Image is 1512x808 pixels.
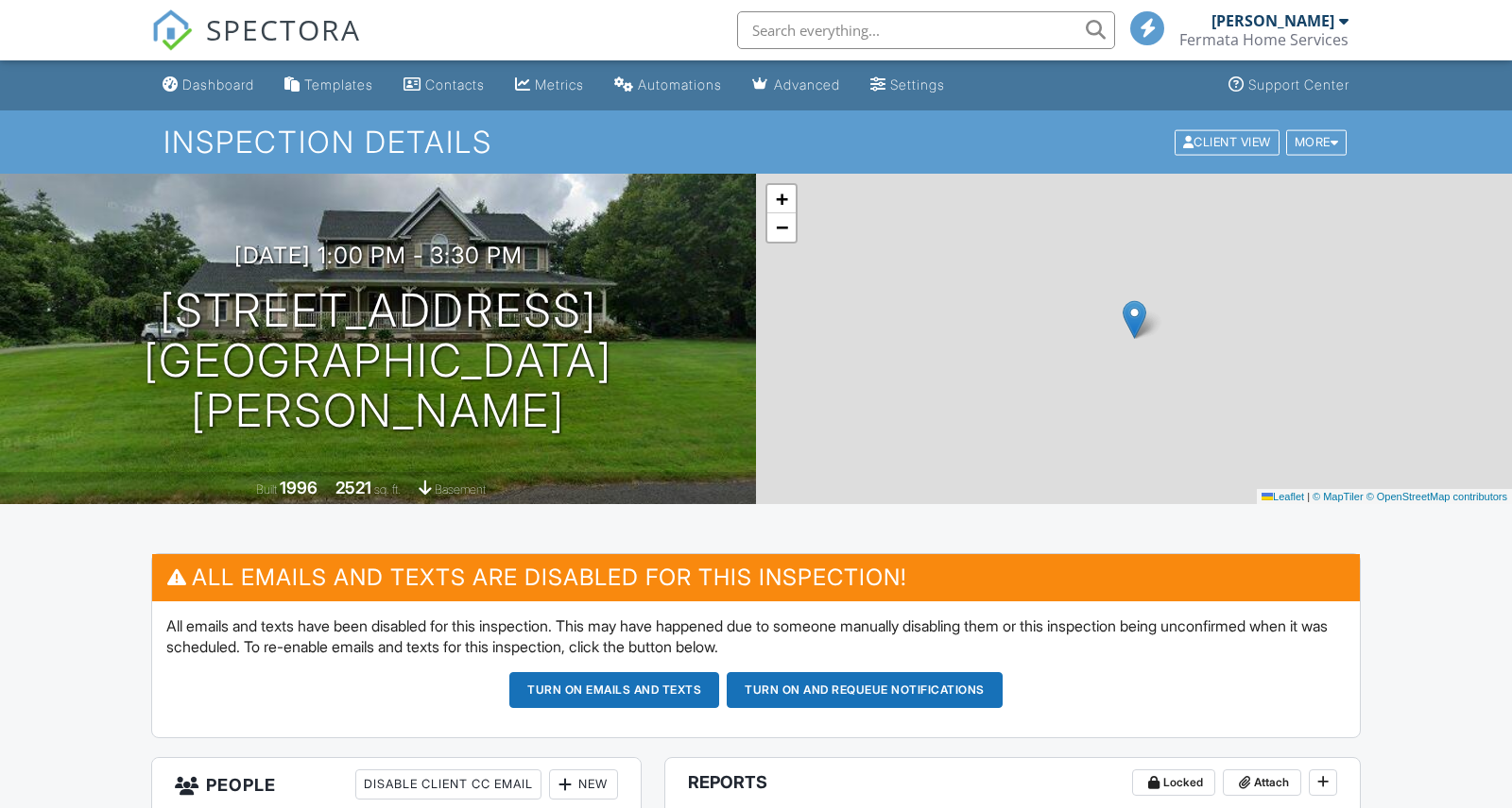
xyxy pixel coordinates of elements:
[1173,134,1284,148] a: Client View
[396,68,492,103] a: Contacts
[863,68,953,103] a: Settings
[425,76,485,93] div: Contacts
[1286,129,1348,155] div: More
[767,213,796,242] a: Zoom out
[182,76,254,93] div: Dashboard
[638,76,722,93] div: Automations
[280,478,318,497] div: 1996
[335,478,371,497] div: 2521
[256,482,277,497] span: Built
[151,25,361,65] a: SPECTORA
[435,482,486,497] span: basement
[277,68,381,103] a: Templates
[535,76,584,93] div: Metrics
[1175,129,1280,155] div: Client View
[1123,300,1146,339] img: Marker
[1366,491,1507,502] a: © OpenStreetMap contributors
[1307,491,1310,502] span: |
[163,126,1349,159] h1: Inspection Details
[727,672,1003,708] button: Turn on and Requeue Notifications
[890,76,945,93] div: Settings
[767,185,796,213] a: Zoom in
[1262,491,1304,502] a: Leaflet
[1211,11,1334,30] div: [PERSON_NAME]
[206,9,361,49] span: SPECTORA
[745,68,848,103] a: Advanced
[155,68,262,103] a: Dashboard
[30,286,726,435] h1: [STREET_ADDRESS] [GEOGRAPHIC_DATA][PERSON_NAME]
[774,76,840,93] div: Advanced
[1179,30,1349,49] div: Fermata Home Services
[234,243,523,268] h3: [DATE] 1:00 pm - 3:30 pm
[304,76,373,93] div: Templates
[776,187,788,210] span: +
[776,215,788,239] span: −
[737,11,1115,49] input: Search everything...
[1221,68,1357,103] a: Support Center
[607,68,730,103] a: Automations (Basic)
[549,769,618,800] div: New
[355,769,541,800] div: Disable Client CC Email
[166,615,1346,658] p: All emails and texts have been disabled for this inspection. This may have happened due to someon...
[152,554,1360,600] h3: All emails and texts are disabled for this inspection!
[151,9,193,51] img: The Best Home Inspection Software - Spectora
[374,482,401,497] span: sq. ft.
[1248,76,1349,93] div: Support Center
[1313,491,1364,502] a: © MapTiler
[509,672,719,708] button: Turn on emails and texts
[507,68,592,103] a: Metrics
